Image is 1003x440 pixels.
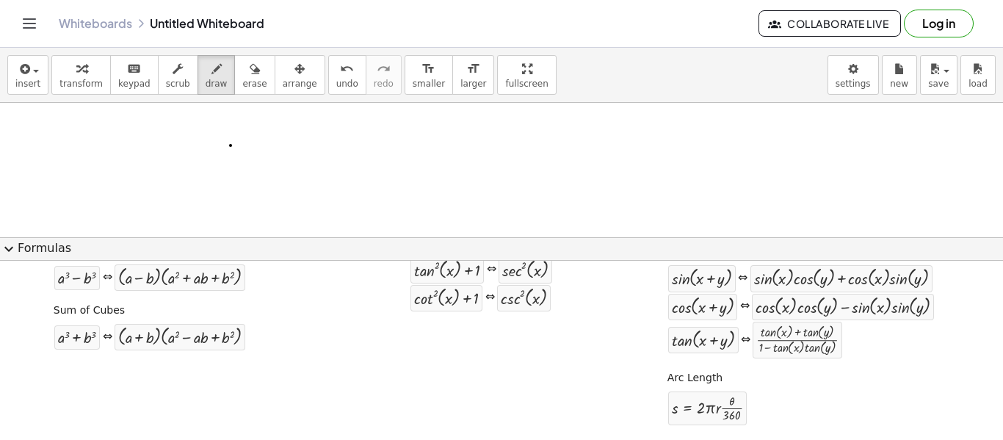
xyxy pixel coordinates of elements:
div: ⇔ [103,270,112,286]
i: undo [340,60,354,78]
button: undoundo [328,55,366,95]
div: ⇔ [740,298,750,315]
button: insert [7,55,48,95]
i: format_size [421,60,435,78]
span: erase [242,79,267,89]
button: fullscreen [497,55,556,95]
a: Whiteboards [59,16,132,31]
span: redo [374,79,394,89]
button: format_sizelarger [452,55,494,95]
button: draw [198,55,236,95]
span: scrub [166,79,190,89]
label: Arc Length [667,371,723,386]
button: load [960,55,996,95]
button: redoredo [366,55,402,95]
i: format_size [466,60,480,78]
button: Collaborate Live [758,10,901,37]
button: settings [828,55,879,95]
button: scrub [158,55,198,95]
div: ⇔ [103,329,112,346]
span: settings [836,79,871,89]
div: ⇔ [485,289,495,306]
label: Sum of Cubes [54,303,125,318]
span: undo [336,79,358,89]
span: insert [15,79,40,89]
div: ⇔ [487,262,496,278]
span: fullscreen [505,79,548,89]
span: smaller [413,79,445,89]
i: keyboard [127,60,141,78]
span: larger [460,79,486,89]
button: Toggle navigation [18,12,41,35]
span: save [928,79,949,89]
i: redo [377,60,391,78]
span: arrange [283,79,317,89]
button: save [920,55,957,95]
div: ⇔ [738,270,747,287]
button: erase [234,55,275,95]
span: keypad [118,79,151,89]
span: transform [59,79,103,89]
button: format_sizesmaller [405,55,453,95]
button: arrange [275,55,325,95]
button: transform [51,55,111,95]
button: Log in [904,10,974,37]
span: Collaborate Live [771,17,888,30]
div: ⇔ [741,332,750,349]
button: keyboardkeypad [110,55,159,95]
span: new [890,79,908,89]
span: draw [206,79,228,89]
button: new [882,55,917,95]
span: load [968,79,988,89]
